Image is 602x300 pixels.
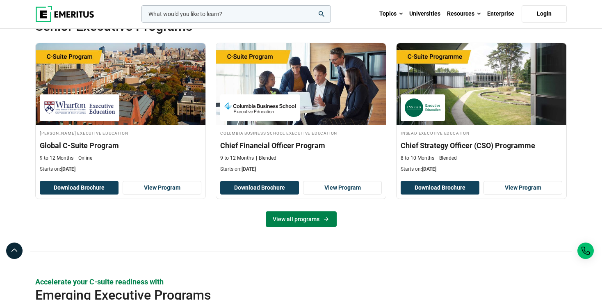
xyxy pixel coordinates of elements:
[36,43,205,177] a: Leadership Course by Wharton Executive Education - September 24, 2025 Wharton Executive Education...
[216,43,386,125] img: Chief Financial Officer Program | Online Finance Course
[40,129,201,136] h4: [PERSON_NAME] Executive Education
[397,43,566,177] a: Leadership Course by INSEAD Executive Education - October 14, 2025 INSEAD Executive Education INS...
[44,98,115,117] img: Wharton Executive Education
[75,155,92,162] p: Online
[401,166,562,173] p: Starts on:
[36,43,205,125] img: Global C-Suite Program | Online Leadership Course
[242,166,256,172] span: [DATE]
[40,166,201,173] p: Starts on:
[220,155,254,162] p: 9 to 12 Months
[422,166,436,172] span: [DATE]
[123,181,201,195] a: View Program
[40,181,119,195] button: Download Brochure
[303,181,382,195] a: View Program
[35,277,567,287] p: Accelerate your C-suite readiness with
[141,5,331,23] input: woocommerce-product-search-field-0
[220,166,382,173] p: Starts on:
[256,155,276,162] p: Blended
[401,155,434,162] p: 8 to 10 Months
[40,155,73,162] p: 9 to 12 Months
[405,98,441,117] img: INSEAD Executive Education
[401,181,479,195] button: Download Brochure
[401,129,562,136] h4: INSEAD Executive Education
[436,155,457,162] p: Blended
[401,140,562,151] h3: Chief Strategy Officer (CSO) Programme
[216,43,386,177] a: Finance Course by Columbia Business School Executive Education - September 29, 2025 Columbia Busi...
[397,43,566,125] img: Chief Strategy Officer (CSO) Programme | Online Leadership Course
[224,98,296,117] img: Columbia Business School Executive Education
[483,181,562,195] a: View Program
[266,211,337,227] a: View all programs
[220,129,382,136] h4: Columbia Business School Executive Education
[522,5,567,23] a: Login
[40,140,201,151] h3: Global C-Suite Program
[220,140,382,151] h3: Chief Financial Officer Program
[61,166,75,172] span: [DATE]
[220,181,299,195] button: Download Brochure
